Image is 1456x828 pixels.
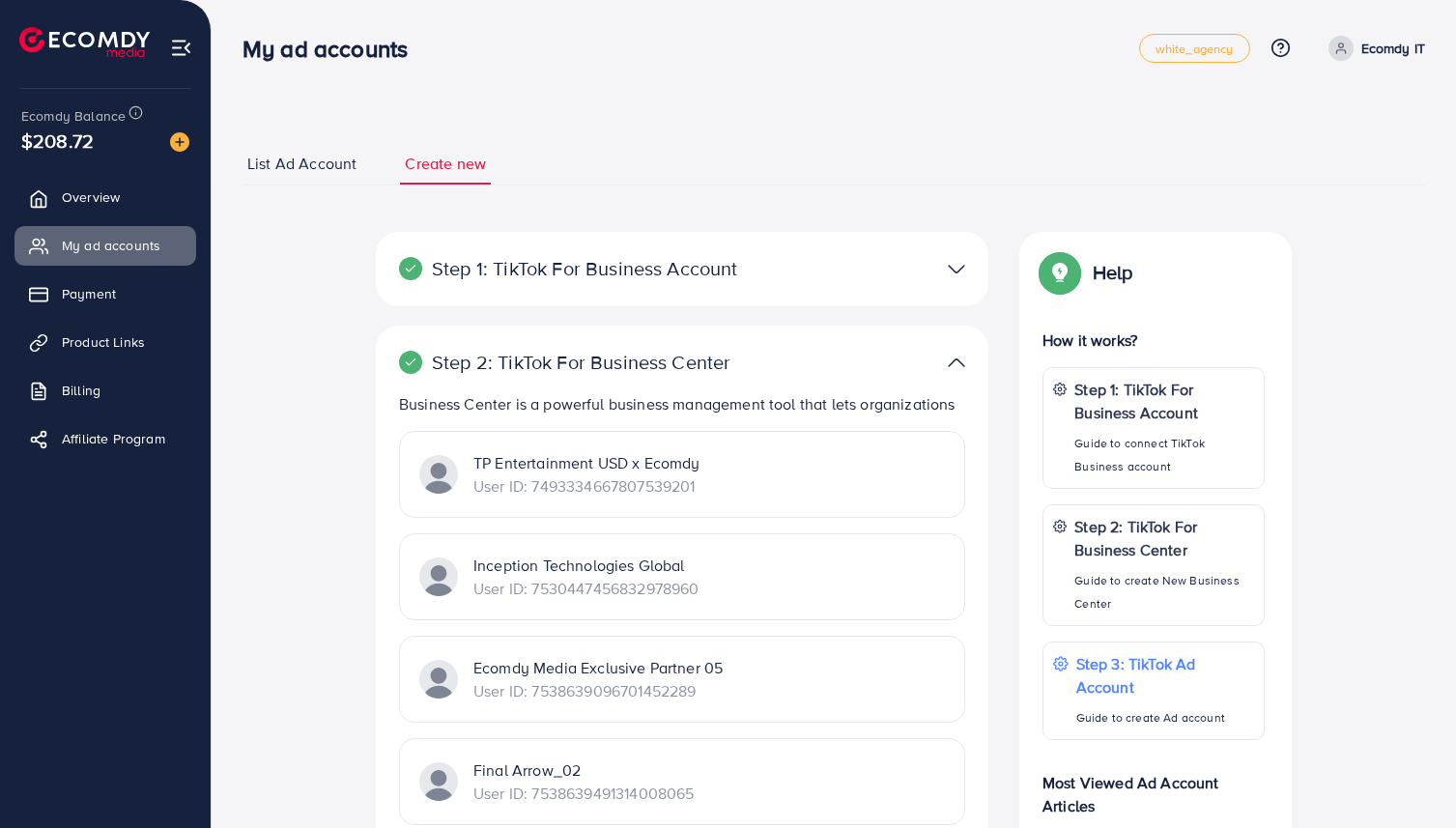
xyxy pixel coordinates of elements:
[170,37,192,59] img: menu
[473,782,694,805] p: User ID: 7538639491314008065
[948,349,965,377] img: TikTok partner
[243,35,423,63] h3: My ad accounts
[1042,255,1077,290] img: Popup guide
[419,557,458,596] img: TikTok partner
[14,371,196,410] a: Billing
[14,178,196,216] a: Overview
[1361,37,1425,60] p: Ecomdy IT
[473,577,699,600] p: User ID: 7530447456832978960
[405,153,486,175] span: Create new
[399,392,973,415] p: Business Center is a powerful business management tool that lets organizations
[1156,43,1234,55] span: white_agency
[21,106,126,126] span: Ecomdy Balance
[473,679,723,702] p: User ID: 7538639096701452289
[1074,378,1254,424] p: Step 1: TikTok For Business Account
[62,429,165,448] span: Affiliate Program
[419,455,458,494] img: TikTok partner
[247,153,357,175] span: List Ad Account
[14,274,196,313] a: Payment
[1042,328,1265,352] p: How it works?
[399,351,766,374] p: Step 2: TikTok For Business Center
[14,419,196,458] a: Affiliate Program
[948,255,965,283] img: TikTok partner
[19,27,150,57] img: logo
[62,187,120,207] span: Overview
[170,132,189,152] img: image
[14,323,196,361] a: Product Links
[473,554,699,577] p: Inception Technologies Global
[62,332,145,352] span: Product Links
[1042,756,1265,817] p: Most Viewed Ad Account Articles
[14,226,196,265] a: My ad accounts
[1074,569,1254,615] p: Guide to create New Business Center
[21,127,94,155] span: $208.72
[1074,432,1254,478] p: Guide to connect TikTok Business account
[473,451,700,474] p: TP Entertainment USD x Ecomdy
[473,474,700,498] p: User ID: 7493334667807539201
[473,758,694,782] p: Final Arrow_02
[399,257,766,280] p: Step 1: TikTok For Business Account
[1076,706,1254,729] p: Guide to create Ad account
[473,656,723,679] p: Ecomdy Media Exclusive Partner 05
[1374,741,1442,814] iframe: Chat
[419,762,458,801] img: TikTok partner
[62,381,100,400] span: Billing
[1076,652,1254,699] p: Step 3: TikTok Ad Account
[1074,515,1254,561] p: Step 2: TikTok For Business Center
[1321,36,1425,61] a: Ecomdy IT
[62,284,116,303] span: Payment
[62,236,160,255] span: My ad accounts
[419,660,458,699] img: TikTok partner
[1093,261,1133,284] p: Help
[1139,34,1250,63] a: white_agency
